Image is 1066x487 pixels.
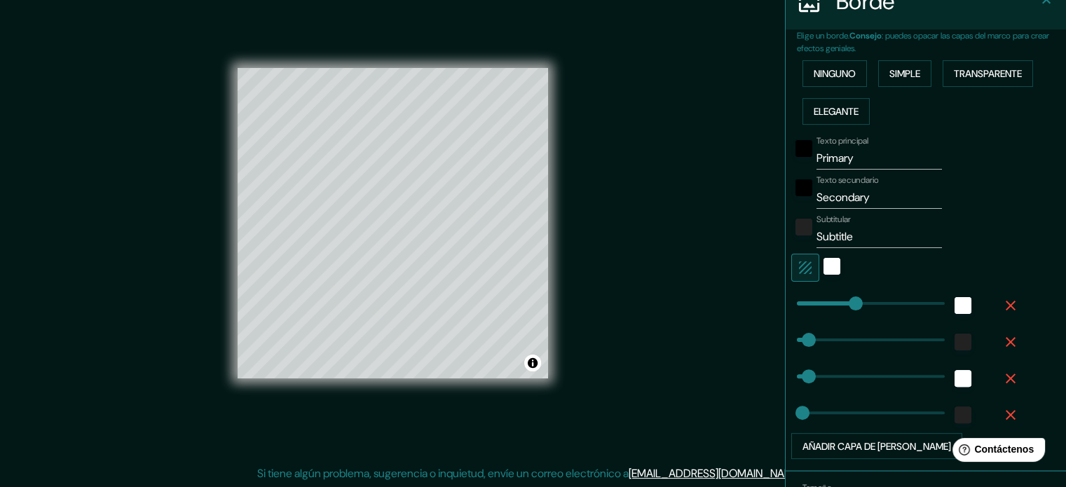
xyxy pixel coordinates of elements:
button: Activar o desactivar atribución [524,355,541,371]
button: Ninguno [802,60,867,87]
button: Transparente [943,60,1033,87]
font: Texto secundario [816,174,879,186]
button: color-222222 [955,406,971,423]
font: Elegante [814,105,859,118]
font: Transparente [954,67,1022,80]
button: color-222222 [795,219,812,235]
button: Simple [878,60,931,87]
font: Texto principal [816,135,868,146]
font: Ninguno [814,67,856,80]
font: Subtitular [816,214,851,225]
button: negro [795,140,812,157]
font: Consejo [849,30,882,41]
button: color-222222 [955,334,971,350]
font: : puedes opacar las capas del marco para crear efectos geniales. [797,30,1049,54]
font: Añadir capa de [PERSON_NAME] [802,440,951,453]
a: [EMAIL_ADDRESS][DOMAIN_NAME] [629,466,802,481]
font: Si tiene algún problema, sugerencia o inquietud, envíe un correo electrónico a [257,466,629,481]
button: negro [795,179,812,196]
iframe: Lanzador de widgets de ayuda [941,432,1051,472]
button: blanco [955,297,971,314]
button: blanco [955,370,971,387]
button: blanco [824,258,840,275]
button: Elegante [802,98,870,125]
font: Elige un borde. [797,30,849,41]
button: Añadir capa de [PERSON_NAME] [791,433,962,460]
font: Simple [889,67,920,80]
